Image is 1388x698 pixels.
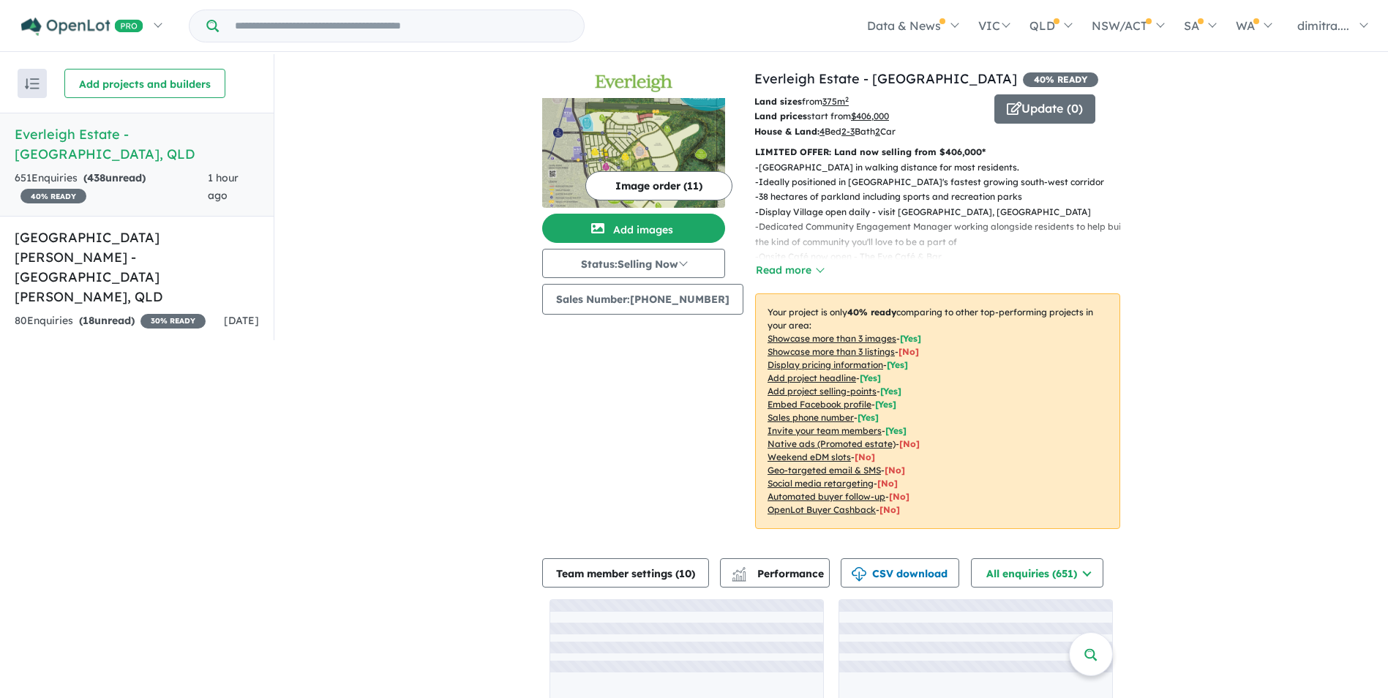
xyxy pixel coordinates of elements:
[768,438,896,449] u: Native ads (Promoted estate)
[755,249,1132,264] p: - Onsite Café now open - The Eve Café & Bar
[768,504,876,515] u: OpenLot Buyer Cashback
[755,205,1132,219] p: - Display Village open daily - visit [GEOGRAPHIC_DATA], [GEOGRAPHIC_DATA]
[994,94,1095,124] button: Update (0)
[754,94,983,109] p: from
[852,567,866,582] img: download icon
[542,214,725,243] button: Add images
[754,110,807,121] b: Land prices
[755,145,1120,160] p: LIMITED OFFER: Land now selling from $406,000*
[15,312,206,330] div: 80 Enquir ies
[542,69,725,208] a: Everleigh Estate - Greenbank LogoEverleigh Estate - Greenbank
[768,346,895,357] u: Showcase more than 3 listings
[15,124,259,164] h5: Everleigh Estate - [GEOGRAPHIC_DATA] , QLD
[877,478,898,489] span: [No]
[971,558,1103,588] button: All enquiries (651)
[858,412,879,423] span: [ Yes ]
[87,171,105,184] span: 438
[83,171,146,184] strong: ( unread)
[754,126,819,137] b: House & Land:
[768,465,881,476] u: Geo-targeted email & SMS
[585,171,732,200] button: Image order (11)
[548,75,719,92] img: Everleigh Estate - Greenbank Logo
[822,96,849,107] u: 375 m
[885,465,905,476] span: [No]
[79,314,135,327] strong: ( unread)
[851,110,889,121] u: $ 406,000
[755,219,1132,249] p: - Dedicated Community Engagement Manager working alongside residents to help build the kind of co...
[900,333,921,344] span: [ Yes ]
[208,171,239,202] span: 1 hour ago
[1297,18,1349,33] span: dimitra....
[880,386,901,397] span: [ Yes ]
[734,567,824,580] span: Performance
[768,359,883,370] u: Display pricing information
[20,189,86,203] span: 40 % READY
[21,18,143,36] img: Openlot PRO Logo White
[855,451,875,462] span: [No]
[732,567,746,575] img: line-chart.svg
[768,425,882,436] u: Invite your team members
[1023,72,1098,87] span: 40 % READY
[754,96,802,107] b: Land sizes
[889,491,909,502] span: [No]
[887,359,908,370] span: [ Yes ]
[542,284,743,315] button: Sales Number:[PHONE_NUMBER]
[542,558,709,588] button: Team member settings (10)
[679,567,691,580] span: 10
[768,412,854,423] u: Sales phone number
[875,126,880,137] u: 2
[222,10,581,42] input: Try estate name, suburb, builder or developer
[879,504,900,515] span: [No]
[755,262,824,279] button: Read more
[768,372,856,383] u: Add project headline
[860,372,881,383] span: [ Yes ]
[64,69,225,98] button: Add projects and builders
[754,124,983,139] p: Bed Bath Car
[15,170,208,205] div: 651 Enquir ies
[768,451,851,462] u: Weekend eDM slots
[542,98,725,208] img: Everleigh Estate - Greenbank
[755,160,1132,175] p: - [GEOGRAPHIC_DATA] in walking distance for most residents.
[754,109,983,124] p: start from
[847,307,896,318] b: 40 % ready
[140,314,206,329] span: 30 % READY
[819,126,825,137] u: 4
[755,189,1132,204] p: - 38 hectares of parkland including sports and recreation parks
[841,558,959,588] button: CSV download
[224,314,259,327] span: [DATE]
[542,249,725,278] button: Status:Selling Now
[899,438,920,449] span: [No]
[768,386,877,397] u: Add project selling-points
[755,175,1132,189] p: - Ideally positioned in [GEOGRAPHIC_DATA]'s fastest growing south-west corridor
[841,126,855,137] u: 2-3
[768,399,871,410] u: Embed Facebook profile
[15,228,259,307] h5: [GEOGRAPHIC_DATA][PERSON_NAME] - [GEOGRAPHIC_DATA][PERSON_NAME] , QLD
[754,70,1017,87] a: Everleigh Estate - [GEOGRAPHIC_DATA]
[720,558,830,588] button: Performance
[875,399,896,410] span: [ Yes ]
[25,78,40,89] img: sort.svg
[845,95,849,103] sup: 2
[768,333,896,344] u: Showcase more than 3 images
[899,346,919,357] span: [ No ]
[732,571,746,581] img: bar-chart.svg
[83,314,94,327] span: 18
[755,293,1120,529] p: Your project is only comparing to other top-performing projects in your area: - - - - - - - - - -...
[768,478,874,489] u: Social media retargeting
[885,425,907,436] span: [ Yes ]
[768,491,885,502] u: Automated buyer follow-up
